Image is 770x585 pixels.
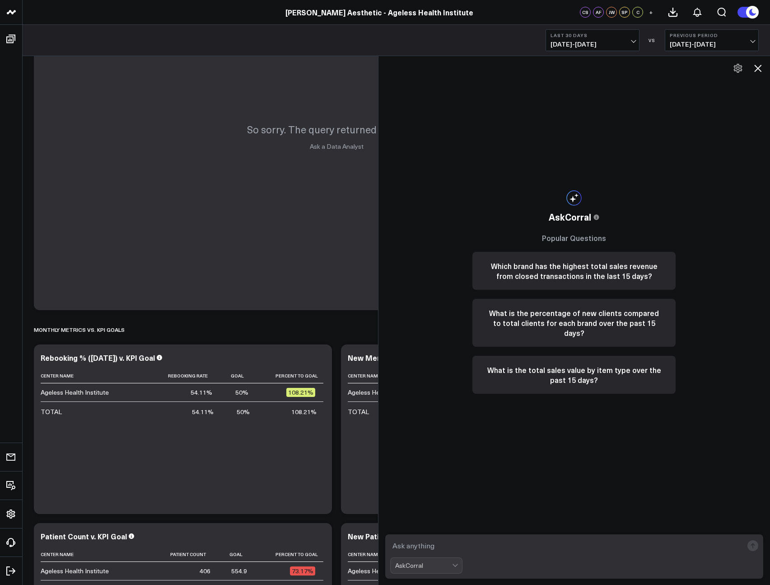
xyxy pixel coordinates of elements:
[41,407,62,416] div: TOTAL
[285,7,473,17] a: [PERSON_NAME] Aesthetic - Ageless Health Institute
[472,299,676,347] button: What is the percentage of new clients compared to total clients for each brand over the past 15 d...
[41,368,147,383] th: Center Name
[546,29,639,51] button: Last 30 Days[DATE]-[DATE]
[549,210,591,224] span: AskCorral
[220,368,257,383] th: Goal
[41,353,155,363] div: Rebooking % ([DATE]) v. KPl Goal
[644,38,660,43] div: VS
[670,33,754,38] b: Previous Period
[231,566,247,576] div: 554.9
[147,368,220,383] th: Rebooking Rate
[310,142,364,151] a: Ask a Data Analyst
[348,531,452,541] div: New Patient Count v. KPI Goal
[235,388,248,397] div: 50%
[34,319,125,340] div: Monthly Metrics vs. KPI Goals
[670,41,754,48] span: [DATE] - [DATE]
[551,33,635,38] b: Last 30 Days
[580,7,591,18] div: CS
[665,29,759,51] button: Previous Period[DATE]-[DATE]
[290,566,315,576] div: 73.17%
[348,547,457,562] th: Center Name
[645,7,656,18] button: +
[237,407,250,416] div: 50%
[247,123,426,136] p: So sorry. The query returned no results.
[219,547,255,562] th: Goal
[348,353,452,363] div: New Memberships v. KPI Goal
[348,388,416,397] div: Ageless Health Institute
[472,233,676,243] h3: Popular Questions
[606,7,617,18] div: JW
[395,562,452,569] div: AskCorral
[192,407,214,416] div: 54.11%
[632,7,643,18] div: C
[191,388,212,397] div: 54.11%
[348,368,457,383] th: Center Name
[41,388,109,397] div: Ageless Health Institute
[257,368,323,383] th: Percent To Goal
[348,566,416,576] div: Ageless Health Institute
[200,566,210,576] div: 406
[255,547,323,562] th: Percent To Goal
[593,7,604,18] div: AF
[41,547,149,562] th: Center Name
[286,388,315,397] div: 108.21%
[649,9,653,15] span: +
[472,356,676,394] button: What is the total sales value by item type over the past 15 days?
[149,547,219,562] th: Patient Count
[472,252,676,290] button: Which brand has the highest total sales revenue from closed transactions in the last 15 days?
[551,41,635,48] span: [DATE] - [DATE]
[41,531,127,541] div: Patient Count v. KPI Goal
[291,407,317,416] div: 108.21%
[41,566,109,576] div: Ageless Health Institute
[619,7,630,18] div: SP
[348,407,369,416] div: TOTAL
